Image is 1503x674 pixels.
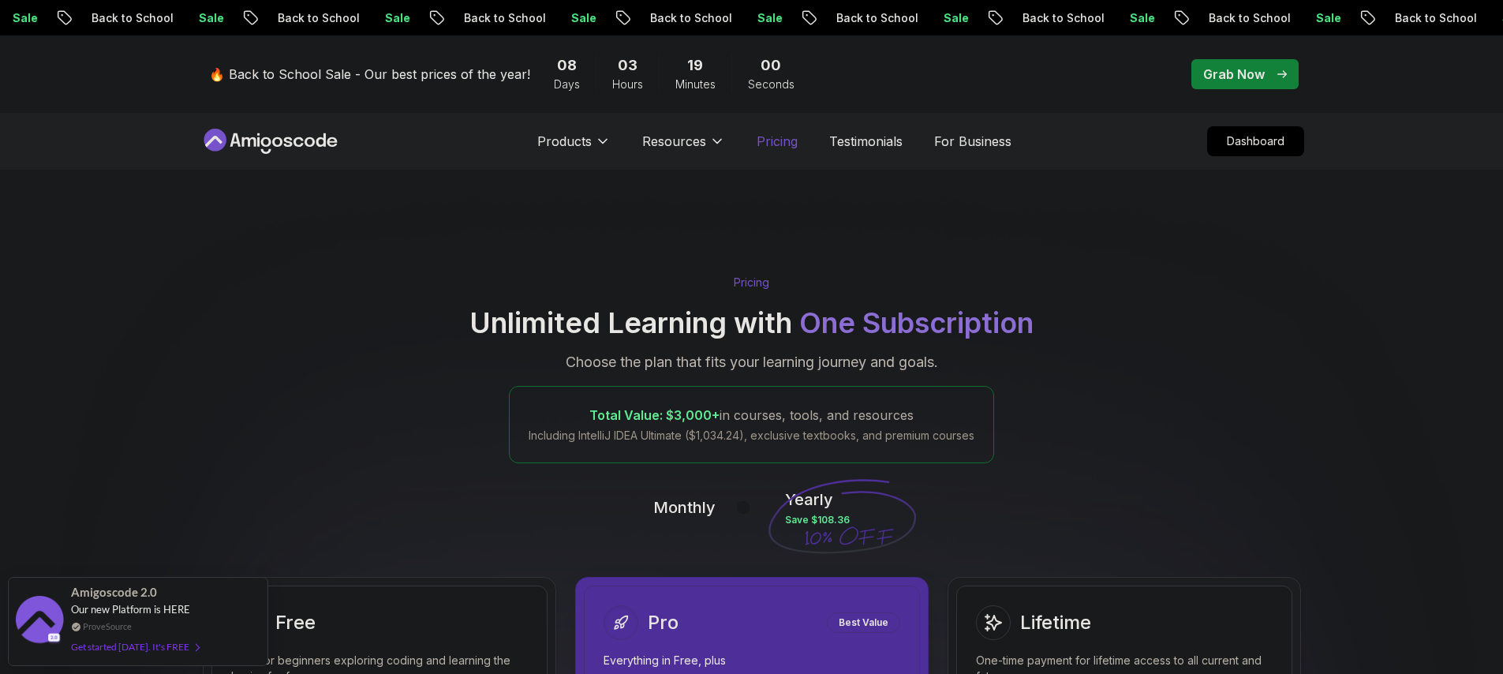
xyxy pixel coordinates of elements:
div: Get started [DATE]. It's FREE [71,638,199,656]
p: Back to School [528,10,635,26]
span: Hours [612,77,643,92]
p: Choose the plan that fits your learning journey and goals. [566,351,938,373]
p: Sale [1194,10,1244,26]
a: Dashboard [1207,126,1304,156]
p: 🔥 Back to School Sale - Our best prices of the year! [209,65,530,84]
h2: Pro [648,610,679,635]
p: Pricing [734,275,769,290]
span: Amigoscode 2.0 [71,583,157,601]
p: Products [537,132,592,151]
h2: Free [275,610,316,635]
span: Seconds [748,77,794,92]
p: Back to School [1273,10,1380,26]
span: Days [554,77,580,92]
img: provesource social proof notification image [16,596,63,647]
span: One Subscription [799,305,1034,340]
p: Including IntelliJ IDEA Ultimate ($1,034.24), exclusive textbooks, and premium courses [529,428,974,444]
p: Everything in Free, plus [604,653,900,668]
span: 3 Hours [618,54,637,77]
h2: Lifetime [1020,610,1091,635]
p: Back to School [714,10,821,26]
a: For Business [934,132,1011,151]
p: Best Value [829,615,898,631]
span: 8 Days [557,54,577,77]
span: 0 Seconds [761,54,781,77]
p: Sale [635,10,686,26]
p: Sale [449,10,499,26]
p: Sale [1380,10,1430,26]
p: Back to School [1086,10,1194,26]
p: in courses, tools, and resources [529,406,974,425]
button: Products [537,132,611,163]
button: Resources [642,132,725,163]
span: Our new Platform is HERE [71,603,190,616]
p: Sale [77,10,127,26]
span: Total Value: $3,000+ [589,407,720,423]
a: ProveSource [83,620,132,633]
p: Sale [821,10,872,26]
p: Monthly [653,496,716,519]
p: Back to School [342,10,449,26]
a: Testimonials [829,132,903,151]
h2: Unlimited Learning with [469,307,1034,339]
p: Dashboard [1208,127,1303,155]
p: Back to School [900,10,1008,26]
p: Grab Now [1203,65,1265,84]
p: Sale [263,10,313,26]
span: 19 Minutes [687,54,703,77]
a: Pricing [757,132,798,151]
span: Minutes [675,77,716,92]
p: Back to School [155,10,263,26]
p: Resources [642,132,706,151]
p: Sale [1008,10,1058,26]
